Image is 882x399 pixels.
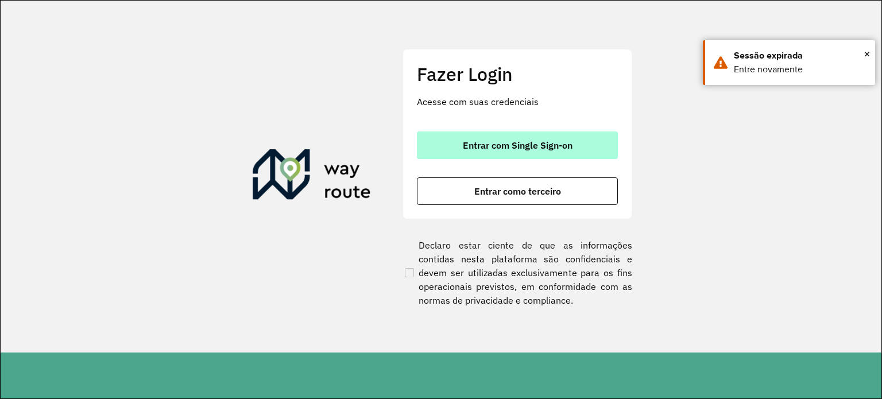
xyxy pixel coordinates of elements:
button: button [417,177,618,205]
p: Acesse com suas credenciais [417,95,618,109]
span: × [864,45,870,63]
h2: Fazer Login [417,63,618,85]
img: Roteirizador AmbevTech [253,149,371,204]
button: Close [864,45,870,63]
div: Sessão expirada [734,49,866,63]
button: button [417,131,618,159]
div: Entre novamente [734,63,866,76]
label: Declaro estar ciente de que as informações contidas nesta plataforma são confidenciais e devem se... [403,238,632,307]
span: Entrar como terceiro [474,187,561,196]
span: Entrar com Single Sign-on [463,141,572,150]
